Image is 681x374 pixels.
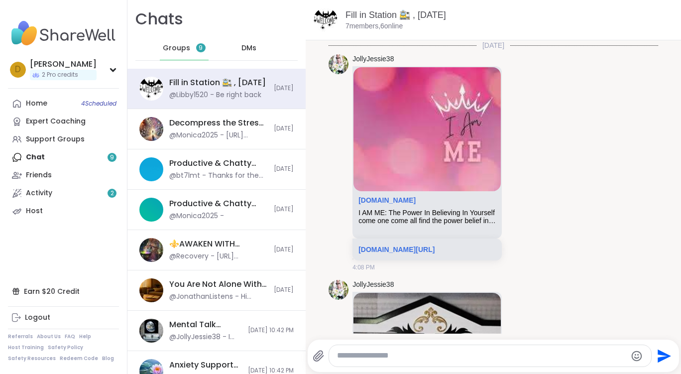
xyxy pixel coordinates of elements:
[30,59,97,70] div: [PERSON_NAME]
[274,125,294,133] span: [DATE]
[314,8,338,32] img: Fill in Station 🚉 , Oct 14
[139,157,163,181] img: Productive & Chatty Body Doubling Pt 2, Oct 14
[274,165,294,173] span: [DATE]
[345,10,446,20] a: Fill in Station 🚉 , [DATE]
[139,117,163,141] img: Decompress the Stress, Oct 14
[8,309,119,327] a: Logout
[65,333,75,340] a: FAQ
[169,158,268,169] div: Productive & Chatty Body Doubling Pt 2, [DATE]
[26,117,86,126] div: Expert Coaching
[15,63,21,76] span: D
[8,166,119,184] a: Friends
[169,90,261,100] div: @Libby1520 - Be right back
[8,16,119,51] img: ShareWell Nav Logo
[139,198,163,222] img: Productive & Chatty Body Doubling Pt 1, Oct 14
[26,99,47,109] div: Home
[60,355,98,362] a: Redeem Code
[476,40,510,50] span: [DATE]
[329,280,348,300] img: https://sharewell-space-live.sfo3.digitaloceanspaces.com/user-generated/3602621c-eaa5-4082-863a-9...
[345,21,403,31] p: 7 members, 6 online
[139,278,163,302] img: You Are Not Alone With This™: Midday Reset, Oct 11
[352,54,394,64] a: JollyJessie38
[169,251,268,261] div: @Recovery - [URL][DOMAIN_NAME]
[274,246,294,254] span: [DATE]
[8,344,44,351] a: Host Training
[102,355,114,362] a: Blog
[169,77,266,88] div: Fill in Station 🚉 , [DATE]
[48,344,83,351] a: Safety Policy
[329,54,348,74] img: https://sharewell-space-live.sfo3.digitaloceanspaces.com/user-generated/3602621c-eaa5-4082-863a-9...
[26,188,52,198] div: Activity
[169,360,242,371] div: Anxiety Support Squad- Living with Health Issues, [DATE]
[139,77,163,101] img: Fill in Station 🚉 , Oct 14
[8,184,119,202] a: Activity2
[169,332,242,342] div: @JollyJessie38 - I have sessions for anyone that need them [DATE] and [DATE] almost all day and t...
[26,134,85,144] div: Support Groups
[25,313,50,323] div: Logout
[26,206,43,216] div: Host
[274,84,294,93] span: [DATE]
[169,130,268,140] div: @Monica2025 - [URL][DOMAIN_NAME]
[169,171,268,181] div: @bt7lmt - Thanks for the company [DATE], y'all! I'll see you guys later, as I'm gonna take a nap ...
[169,198,268,209] div: Productive & Chatty Body Doubling Pt 1, [DATE]
[337,351,627,361] textarea: Type your message
[79,333,91,340] a: Help
[169,279,268,290] div: You Are Not Alone With This™: Midday Reset, [DATE]
[352,263,375,272] span: 4:08 PM
[139,238,163,262] img: ⚜️AWAKEN WITH BEAUTIFUL SOULS⚜️, Oct 14
[8,130,119,148] a: Support Groups
[135,8,183,30] h1: Chats
[353,67,501,191] img: I AM ME: The Power In Believing In Yourself
[8,282,119,300] div: Earn $20 Credit
[169,118,268,128] div: Decompress the Stress, [DATE]
[358,217,496,225] div: come one come all find the power belief inspiration and motivation to be yourselves and to give y...
[111,189,114,198] span: 2
[352,280,394,290] a: JollyJessie38
[259,44,267,52] iframe: Spotlight
[8,355,56,362] a: Safety Resources
[169,239,268,249] div: ⚜️AWAKEN WITH BEAUTIFUL SOULS⚜️, [DATE]
[358,246,435,253] a: [DOMAIN_NAME][URL]
[631,350,643,362] button: Emoji picker
[652,345,674,367] button: Send
[42,71,78,79] span: 2 Pro credits
[163,43,190,53] span: Groups
[8,202,119,220] a: Host
[248,326,294,335] span: [DATE] 10:42 PM
[8,113,119,130] a: Expert Coaching
[169,292,268,302] div: @JonathanListens - Hi @JollyJessie38 My message was referring to my sessions. Thanks.
[169,211,224,221] div: @Monica2025 -
[199,44,203,52] span: 9
[37,333,61,340] a: About Us
[169,319,242,330] div: Mental Talk Space: Supporting One Another, [DATE]
[241,43,256,53] span: DMs
[274,205,294,214] span: [DATE]
[274,286,294,294] span: [DATE]
[26,170,52,180] div: Friends
[358,209,496,217] div: I AM ME: The Power In Believing In Yourself
[358,196,416,204] a: Attachment
[81,100,116,108] span: 4 Scheduled
[139,319,163,343] img: Mental Talk Space: Supporting One Another, Oct 13
[8,333,33,340] a: Referrals
[8,95,119,113] a: Home4Scheduled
